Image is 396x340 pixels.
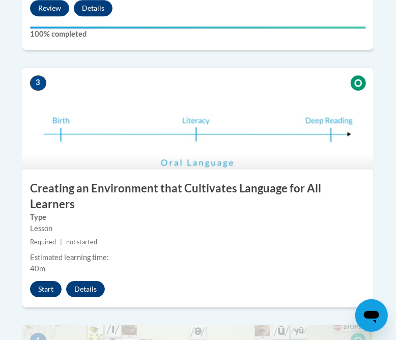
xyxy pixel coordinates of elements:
[66,238,97,246] span: not started
[30,29,366,40] label: 100% completed
[30,212,366,223] label: Type
[30,75,46,91] span: 3
[60,238,62,246] span: |
[30,223,366,234] div: Lesson
[30,238,56,246] span: Required
[22,68,374,169] img: Course Image
[30,252,366,263] div: Estimated learning time:
[22,181,374,212] h3: Creating an Environment that Cultivates Language for All Learners
[30,281,62,297] button: Start
[30,26,366,29] div: Your progress
[355,299,388,332] iframe: Button to launch messaging window
[30,264,45,273] span: 40m
[66,281,105,297] button: Details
